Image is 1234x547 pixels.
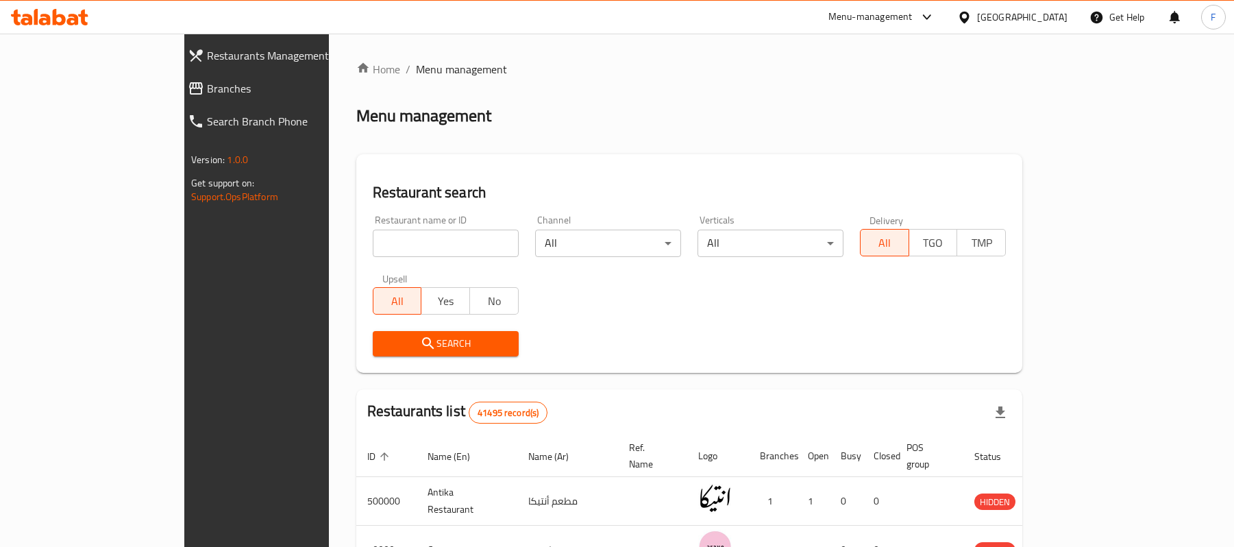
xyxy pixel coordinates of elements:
[421,287,470,315] button: Yes
[177,72,391,105] a: Branches
[207,80,380,97] span: Branches
[830,477,863,526] td: 0
[984,396,1017,429] div: Export file
[373,287,422,315] button: All
[227,151,248,169] span: 1.0.0
[373,230,519,257] input: Search for restaurant name or ID..
[698,481,732,515] img: Antika Restaurant
[427,291,465,311] span: Yes
[382,273,408,283] label: Upsell
[367,448,393,465] span: ID
[863,477,896,526] td: 0
[797,477,830,526] td: 1
[749,477,797,526] td: 1
[373,182,1006,203] h2: Restaurant search
[906,439,947,472] span: POS group
[974,494,1015,510] div: HIDDEN
[428,448,488,465] span: Name (En)
[974,494,1015,510] span: HIDDEN
[517,477,618,526] td: مطعم أنتيكا
[869,215,904,225] label: Delivery
[528,448,587,465] span: Name (Ar)
[406,61,410,77] li: /
[535,230,681,257] div: All
[417,477,517,526] td: Antika Restaurant
[698,230,843,257] div: All
[957,229,1006,256] button: TMP
[749,435,797,477] th: Branches
[469,406,547,420] span: 41495 record(s)
[384,335,508,352] span: Search
[797,435,830,477] th: Open
[974,448,1019,465] span: Status
[191,151,225,169] span: Version:
[476,291,513,311] span: No
[177,105,391,138] a: Search Branch Phone
[863,435,896,477] th: Closed
[469,287,519,315] button: No
[915,233,952,253] span: TGO
[356,105,491,127] h2: Menu management
[1211,10,1216,25] span: F
[687,435,749,477] th: Logo
[177,39,391,72] a: Restaurants Management
[191,188,278,206] a: Support.OpsPlatform
[866,233,904,253] span: All
[828,9,913,25] div: Menu-management
[356,61,1022,77] nav: breadcrumb
[830,435,863,477] th: Busy
[191,174,254,192] span: Get support on:
[469,402,547,424] div: Total records count
[860,229,909,256] button: All
[207,47,380,64] span: Restaurants Management
[373,331,519,356] button: Search
[977,10,1068,25] div: [GEOGRAPHIC_DATA]
[416,61,507,77] span: Menu management
[207,113,380,130] span: Search Branch Phone
[909,229,958,256] button: TGO
[379,291,417,311] span: All
[963,233,1000,253] span: TMP
[629,439,671,472] span: Ref. Name
[367,401,548,424] h2: Restaurants list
